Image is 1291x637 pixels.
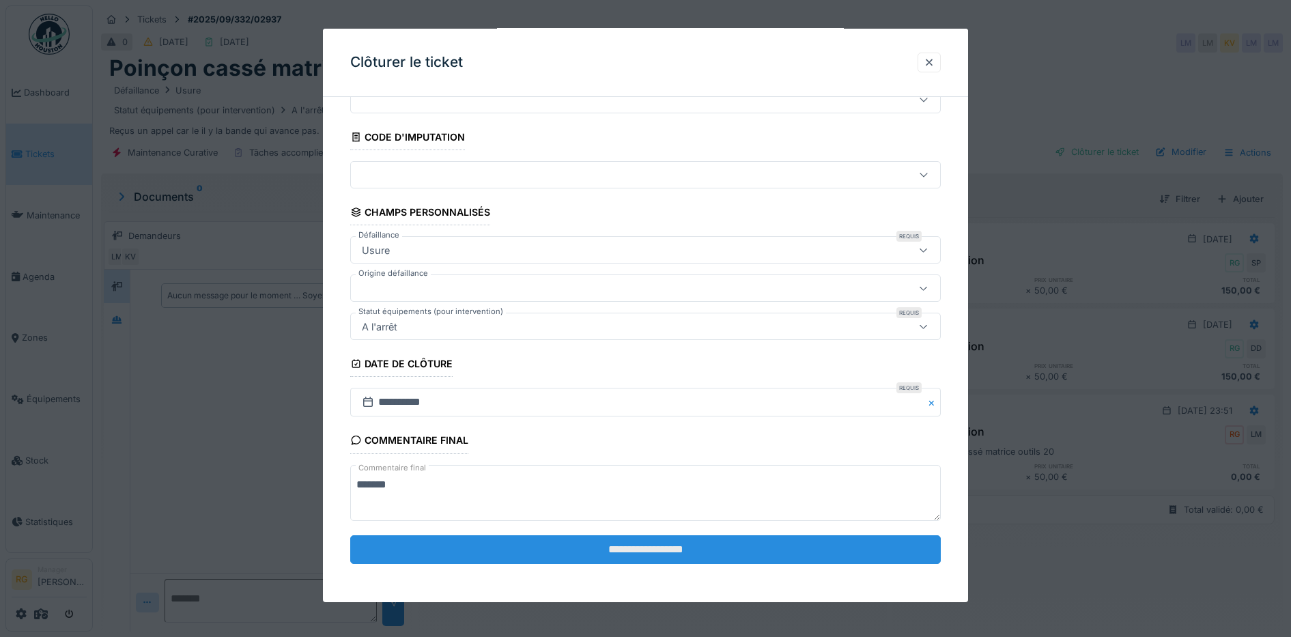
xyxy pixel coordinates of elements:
[926,388,941,416] button: Close
[356,242,395,257] div: Usure
[356,229,402,241] label: Défaillance
[356,459,429,477] label: Commentaire final
[356,306,506,317] label: Statut équipements (pour intervention)
[896,382,922,393] div: Requis
[356,319,403,334] div: A l'arrêt
[350,202,491,225] div: Champs personnalisés
[350,127,466,150] div: Code d'imputation
[350,54,463,71] h3: Clôturer le ticket
[350,354,453,377] div: Date de clôture
[896,231,922,242] div: Requis
[356,268,431,279] label: Origine défaillance
[896,307,922,318] div: Requis
[350,430,469,453] div: Commentaire final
